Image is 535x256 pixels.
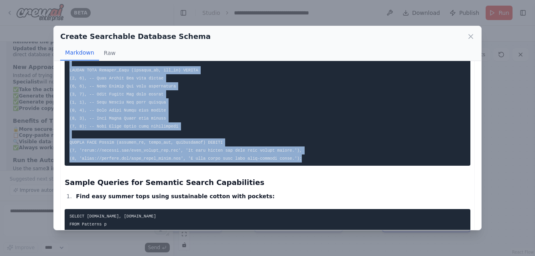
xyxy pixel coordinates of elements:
[99,45,120,61] button: Raw
[60,31,211,42] h2: Create Searchable Database Schema
[60,45,99,61] button: Markdown
[65,177,470,188] h3: Sample Queries for Semantic Search Capabilities
[76,193,275,199] strong: Find easy summer tops using sustainable cotton with pockets:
